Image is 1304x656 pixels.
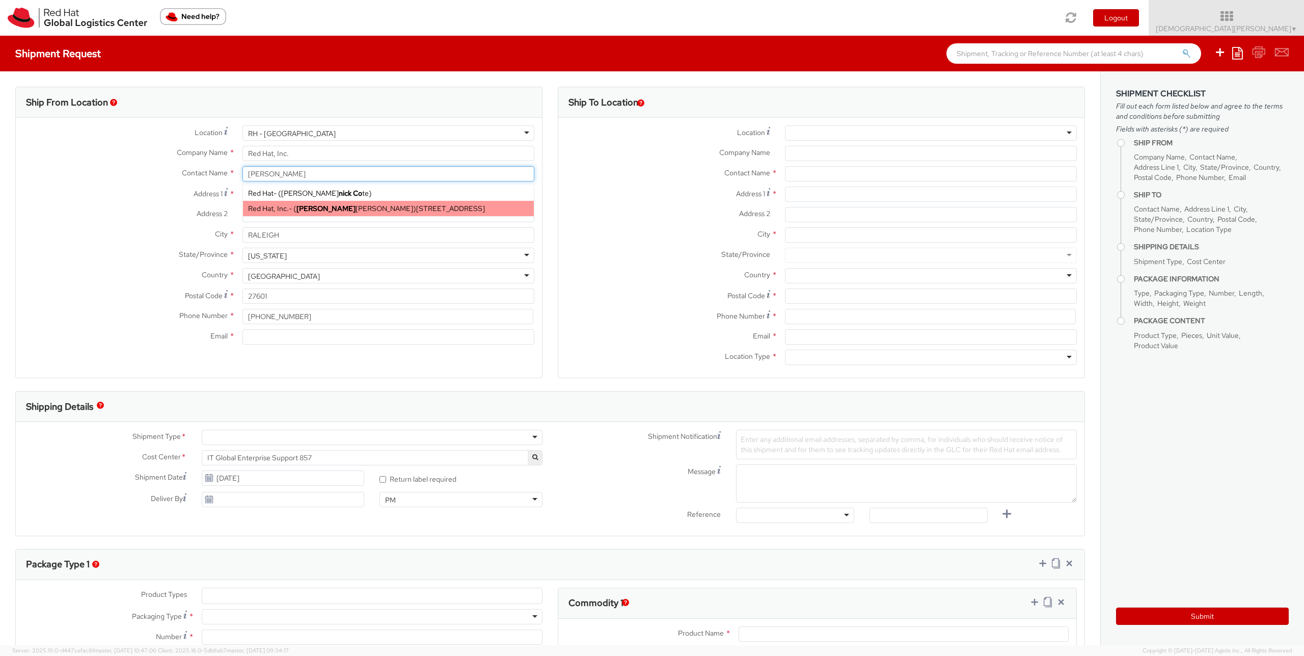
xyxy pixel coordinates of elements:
[210,331,228,340] span: Email
[385,495,396,505] div: PM
[739,209,770,218] span: Address 2
[744,270,770,279] span: Country
[179,311,228,320] span: Phone Number
[135,472,183,483] span: Shipment Date
[1093,9,1139,27] button: Logout
[1217,215,1255,224] span: Postal Code
[1134,331,1177,340] span: Product Type
[946,43,1201,64] input: Shipment, Tracking or Reference Number (at least 4 chars)
[1229,173,1246,182] span: Email
[15,48,101,59] h4: Shipment Request
[142,452,181,463] span: Cost Center
[26,559,90,569] h3: Package Type 1
[197,209,228,218] span: Address 2
[158,647,289,654] span: Client: 2025.18.0-5db8ab7
[379,476,386,483] input: Return label required
[1154,288,1204,298] span: Packaging Type
[296,204,356,213] strong: [PERSON_NAME]
[1189,152,1235,162] span: Contact Name
[1181,331,1202,340] span: Pieces
[156,632,182,641] span: Number
[177,148,228,157] span: Company Name
[1134,299,1153,308] span: Width
[12,647,156,654] span: Server: 2025.19.0-d447cefac8f
[1134,257,1182,266] span: Shipment Type
[1187,257,1226,266] span: Cost Center
[725,352,770,361] span: Location Type
[1134,243,1289,251] h4: Shipping Details
[757,229,770,239] span: City
[215,229,228,239] span: City
[243,201,534,216] div: - ( )
[1134,215,1183,224] span: State/Province
[1134,225,1182,234] span: Phone Number
[736,189,765,198] span: Address 1
[227,647,289,654] span: master, [DATE] 09:34:17
[207,453,537,462] span: IT Global Enterprise Support 857
[1134,139,1289,147] h4: Ship From
[248,271,320,281] div: [GEOGRAPHIC_DATA]
[1134,288,1150,298] span: Type
[339,189,362,198] strong: nick Co
[1209,288,1234,298] span: Number
[281,189,369,198] span: [PERSON_NAME] te
[1183,163,1196,172] span: City
[296,204,413,213] span: [PERSON_NAME]
[202,450,542,465] span: IT Global Enterprise Support 857
[1207,331,1239,340] span: Unit Value
[248,128,336,139] div: RH - [GEOGRAPHIC_DATA]
[202,270,228,279] span: Country
[1134,163,1179,172] span: Address Line 1
[160,8,226,25] button: Need help?
[721,250,770,259] span: State/Province
[1254,163,1279,172] span: Country
[1116,124,1289,134] span: Fields with asterisks (*) are required
[678,628,724,638] span: Product Name
[179,250,228,259] span: State/Province
[248,251,287,261] div: [US_STATE]
[719,148,770,157] span: Company Name
[724,168,770,177] span: Contact Name
[1134,341,1178,350] span: Product Value
[1176,173,1224,182] span: Phone Number
[1134,152,1185,162] span: Company Name
[568,598,623,608] h3: Commodity 1
[1116,89,1289,98] h3: Shipment Checklist
[151,493,183,504] span: Deliver By
[741,435,1063,454] span: Enter any additional email addresses, separated by comma, for individuals who should receive noti...
[1200,163,1249,172] span: State/Province
[182,168,228,177] span: Contact Name
[1156,24,1297,33] span: [DEMOGRAPHIC_DATA][PERSON_NAME]
[1116,608,1289,625] button: Submit
[1183,299,1206,308] span: Weight
[1134,275,1289,283] h4: Package Information
[717,311,765,321] span: Phone Number
[1116,101,1289,121] span: Fill out each form listed below and agree to the terms and conditions before submitting
[248,204,289,213] span: Red Hat, Inc.
[1184,204,1229,214] span: Address Line 1
[1186,225,1232,234] span: Location Type
[1234,204,1246,214] span: City
[1143,647,1292,655] span: Copyright © [DATE]-[DATE] Agistix Inc., All Rights Reserved
[737,128,765,137] span: Location
[753,331,770,340] span: Email
[1134,317,1289,325] h4: Package Content
[8,8,147,28] img: rh-logistics-00dfa346123c4ec078e1.svg
[94,647,156,654] span: master, [DATE] 10:47:06
[648,431,717,442] span: Shipment Notification
[243,186,534,201] div: - ( )
[185,291,223,300] span: Postal Code
[132,431,181,443] span: Shipment Type
[248,189,274,198] span: Red Hat
[688,467,716,476] span: Message
[1157,299,1179,308] span: Height
[1291,25,1297,33] span: ▼
[26,402,93,412] h3: Shipping Details
[1239,288,1262,298] span: Length
[687,510,721,519] span: Reference
[141,590,187,599] span: Product Types
[727,291,765,300] span: Postal Code
[1134,204,1180,214] span: Contact Name
[379,473,458,484] label: Return label required
[1187,215,1213,224] span: Country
